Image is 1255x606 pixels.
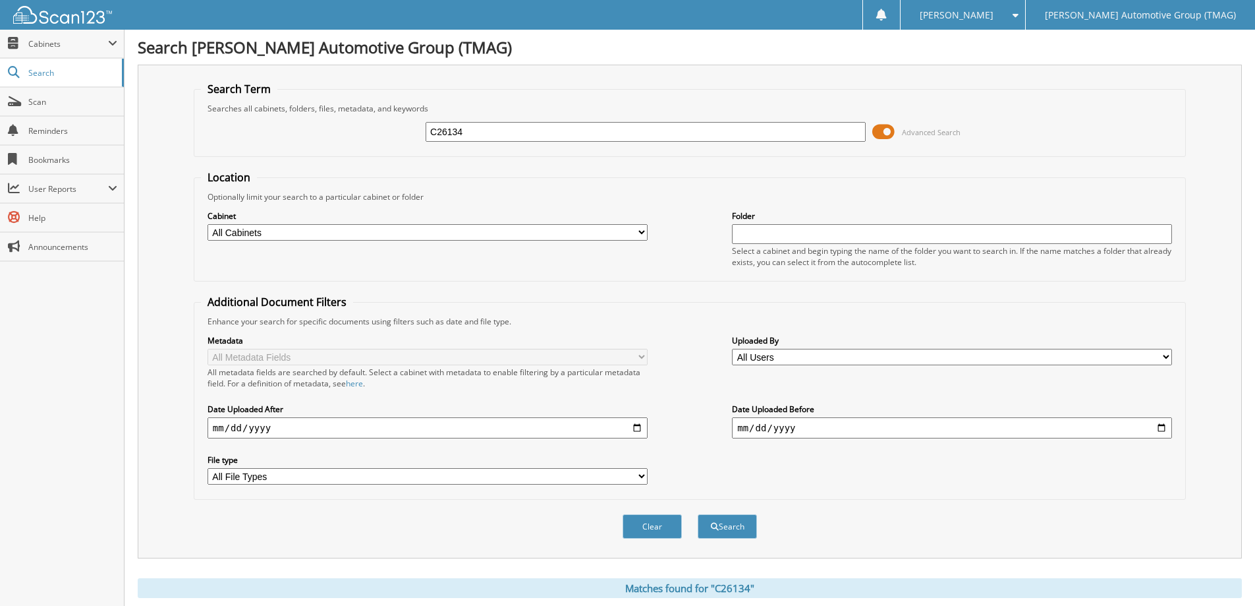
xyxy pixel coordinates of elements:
[13,6,112,24] img: scan123-logo-white.svg
[28,38,108,49] span: Cabinets
[201,316,1179,327] div: Enhance your search for specific documents using filters such as date and file type.
[1045,11,1236,19] span: [PERSON_NAME] Automotive Group (TMAG)
[138,578,1242,598] div: Matches found for "C26134"
[201,103,1179,114] div: Searches all cabinets, folders, files, metadata, and keywords
[201,170,257,185] legend: Location
[208,404,648,415] label: Date Uploaded After
[346,378,363,389] a: here
[208,367,648,389] div: All metadata fields are searched by default. Select a cabinet with metadata to enable filtering b...
[28,212,117,224] span: Help
[732,404,1172,415] label: Date Uploaded Before
[732,335,1172,346] label: Uploaded By
[208,210,648,222] label: Cabinet
[201,295,353,309] legend: Additional Document Filters
[902,127,961,137] span: Advanced Search
[698,514,757,539] button: Search
[28,183,108,195] span: User Reports
[732,417,1172,439] input: end
[208,335,648,346] label: Metadata
[208,417,648,439] input: start
[201,191,1179,202] div: Optionally limit your search to a particular cabinet or folder
[732,245,1172,268] div: Select a cabinet and begin typing the name of the folder you want to search in. If the name match...
[28,241,117,253] span: Announcements
[623,514,682,539] button: Clear
[28,67,115,78] span: Search
[920,11,993,19] span: [PERSON_NAME]
[208,454,648,466] label: File type
[28,125,117,136] span: Reminders
[28,154,117,166] span: Bookmarks
[28,96,117,107] span: Scan
[732,210,1172,222] label: Folder
[138,36,1242,58] h1: Search [PERSON_NAME] Automotive Group (TMAG)
[201,82,277,96] legend: Search Term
